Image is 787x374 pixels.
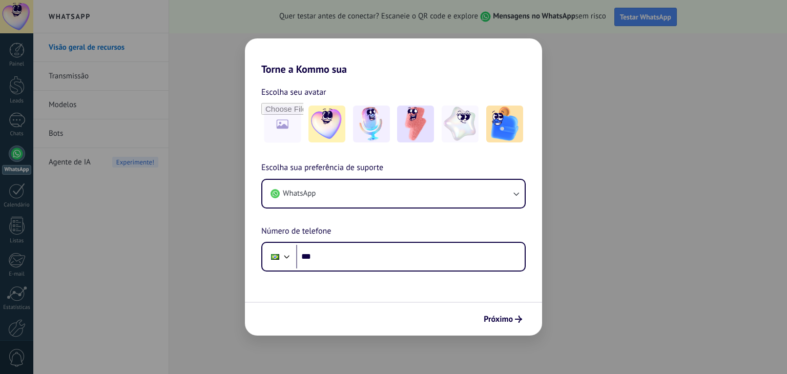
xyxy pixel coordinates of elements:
[353,106,390,142] img: -2.jpeg
[245,38,542,75] h2: Torne a Kommo sua
[479,310,527,328] button: Próximo
[486,106,523,142] img: -5.jpeg
[397,106,434,142] img: -3.jpeg
[261,161,383,175] span: Escolha sua preferência de suporte
[261,225,331,238] span: Número de telefone
[484,316,513,323] span: Próximo
[261,86,326,99] span: Escolha seu avatar
[442,106,479,142] img: -4.jpeg
[265,246,285,267] div: Brazil: + 55
[262,180,525,207] button: WhatsApp
[308,106,345,142] img: -1.jpeg
[283,189,316,199] span: WhatsApp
